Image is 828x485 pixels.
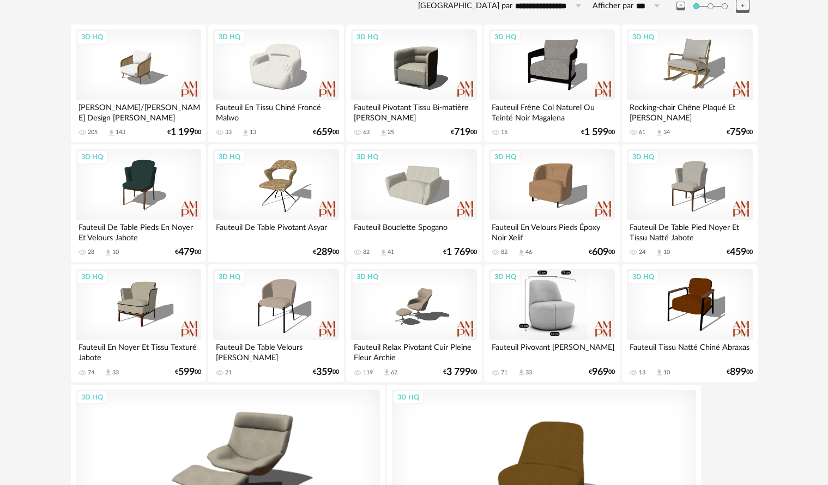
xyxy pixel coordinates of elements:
div: Fauteuil De Table Velours [PERSON_NAME] [213,340,339,362]
div: Fauteuil En Tissu Chiné Froncé Malwo [213,100,339,122]
div: Fauteuil De Table Pied Noyer Et Tissu Natté Jabote [627,220,752,242]
div: 143 [116,129,125,136]
div: 41 [388,248,394,256]
span: 719 [454,129,470,136]
div: € 00 [313,129,339,136]
span: Download icon [517,248,525,257]
div: € 00 [581,129,615,136]
div: 3D HQ [489,150,521,164]
span: 3 799 [446,368,470,376]
div: € 00 [451,129,477,136]
div: € 00 [589,248,615,256]
div: [PERSON_NAME]/[PERSON_NAME] Design [PERSON_NAME] [76,100,201,122]
div: 205 [88,129,98,136]
div: € 00 [167,129,201,136]
div: 33 [112,369,119,377]
span: 659 [316,129,333,136]
span: Download icon [383,368,391,377]
div: Fauteuil De Table Pivotant Asyar [213,220,339,242]
div: 74 [88,369,94,377]
div: € 00 [313,248,339,256]
div: Fauteuil Pivovant [PERSON_NAME] [489,340,614,362]
div: 25 [388,129,394,136]
div: € 00 [727,368,753,376]
span: Download icon [241,129,250,137]
div: 3D HQ [214,30,245,44]
div: 10 [663,369,670,377]
div: € 00 [589,368,615,376]
span: 899 [730,368,746,376]
div: 3D HQ [352,30,383,44]
div: Fauteuil De Table Pieds En Noyer Et Velours Jabote [76,220,201,242]
span: Download icon [379,248,388,257]
div: 10 [663,248,670,256]
span: Download icon [107,129,116,137]
div: 82 [501,248,507,256]
div: € 00 [443,248,477,256]
span: Download icon [104,248,112,257]
div: 3D HQ [214,150,245,164]
div: 63 [363,129,370,136]
div: 3D HQ [627,270,659,284]
a: 3D HQ Fauteuil De Table Pieds En Noyer Et Velours Jabote 28 Download icon 10 €47900 [71,144,206,262]
span: Download icon [655,129,663,137]
div: 3D HQ [76,390,108,404]
div: 3D HQ [352,150,383,164]
div: 3D HQ [627,30,659,44]
div: 10 [112,248,119,256]
div: 21 [225,369,232,377]
div: Fauteuil Tissu Natté Chiné Abraxas [627,340,752,362]
div: 3D HQ [627,150,659,164]
span: Download icon [104,368,112,377]
span: 289 [316,248,333,256]
div: € 00 [313,368,339,376]
span: 459 [730,248,746,256]
div: Fauteuil Relax Pivotant Cuir Pleine Fleur Archie [351,340,476,362]
div: Fauteuil En Noyer Et Tissu Texturé Jabote [76,340,201,362]
label: [GEOGRAPHIC_DATA] par [418,1,512,11]
div: 46 [525,248,532,256]
div: € 00 [175,368,201,376]
div: 28 [88,248,94,256]
div: 71 [501,369,507,377]
div: 3D HQ [76,150,108,164]
div: Fauteuil Pivotant Tissu Bi-matière [PERSON_NAME] [351,100,476,122]
div: 82 [363,248,370,256]
div: € 00 [175,248,201,256]
span: 759 [730,129,746,136]
div: Fauteuil Bouclette Spogano [351,220,476,242]
span: 599 [178,368,195,376]
a: 3D HQ Fauteuil De Table Pivotant Asyar €28900 [208,144,343,262]
div: € 00 [727,129,753,136]
div: 119 [363,369,373,377]
a: 3D HQ Fauteuil Relax Pivotant Cuir Pleine Fleur Archie 119 Download icon 62 €3 79900 [346,264,481,382]
div: 3D HQ [76,30,108,44]
div: 33 [225,129,232,136]
a: 3D HQ Fauteuil Tissu Natté Chiné Abraxas 13 Download icon 10 €89900 [622,264,757,382]
a: 3D HQ Fauteuil En Noyer Et Tissu Texturé Jabote 74 Download icon 33 €59900 [71,264,206,382]
div: Fauteuil En Velours Pieds Époxy Noir Xelif [489,220,614,242]
div: € 00 [727,248,753,256]
a: 3D HQ Fauteuil De Table Velours [PERSON_NAME] 21 €35900 [208,264,343,382]
a: 3D HQ Fauteuil Frêne Col Naturel Ou Teinté Noir Magalena 15 €1 59900 [484,25,619,142]
div: 34 [663,129,670,136]
span: 969 [592,368,608,376]
span: Download icon [379,129,388,137]
a: 3D HQ Fauteuil Bouclette Spogano 82 Download icon 41 €1 76900 [346,144,481,262]
span: 609 [592,248,608,256]
div: 15 [501,129,507,136]
span: Download icon [655,248,663,257]
div: 13 [639,369,645,377]
div: 13 [250,129,256,136]
a: 3D HQ Fauteuil De Table Pied Noyer Et Tissu Natté Jabote 24 Download icon 10 €45900 [622,144,757,262]
span: Download icon [517,368,525,377]
a: 3D HQ Fauteuil Pivovant [PERSON_NAME] 71 Download icon 33 €96900 [484,264,619,382]
div: 3D HQ [489,270,521,284]
span: 1 199 [171,129,195,136]
a: 3D HQ Fauteuil En Velours Pieds Époxy Noir Xelif 82 Download icon 46 €60900 [484,144,619,262]
span: 1 599 [584,129,608,136]
div: 24 [639,248,645,256]
a: 3D HQ Fauteuil Pivotant Tissu Bi-matière [PERSON_NAME] 63 Download icon 25 €71900 [346,25,481,142]
span: 1 769 [446,248,470,256]
div: € 00 [443,368,477,376]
